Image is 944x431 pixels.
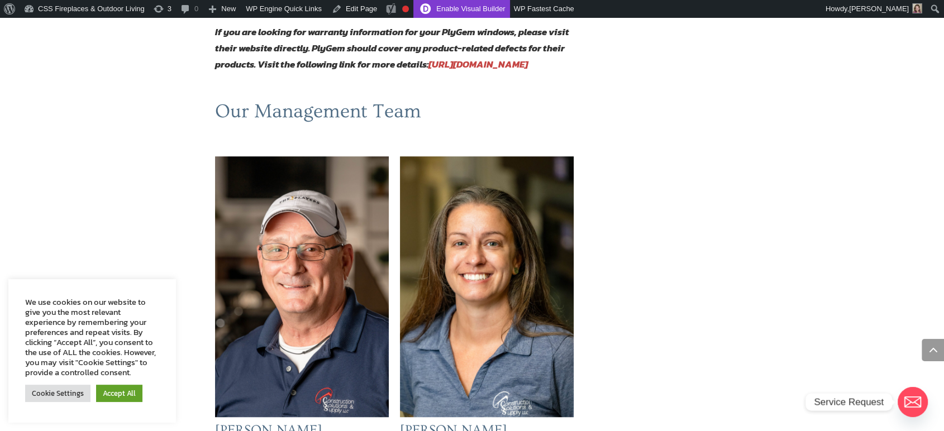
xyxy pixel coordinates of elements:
a: Accept All [96,385,142,402]
img: James_2X3 [215,156,389,417]
strong: If you are looking for warranty information for your PlyGem windows, please visit their website d... [215,25,569,71]
a: Email [898,387,928,417]
div: We use cookies on our website to give you the most relevant experience by remembering your prefer... [25,297,159,377]
img: 11_2X3 [400,156,574,417]
h1: Our Management Team [215,100,574,129]
div: Needs improvement [402,6,409,12]
span: [PERSON_NAME] [849,4,909,13]
a: Cookie Settings [25,385,90,402]
a: [URL][DOMAIN_NAME] [428,57,528,71]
